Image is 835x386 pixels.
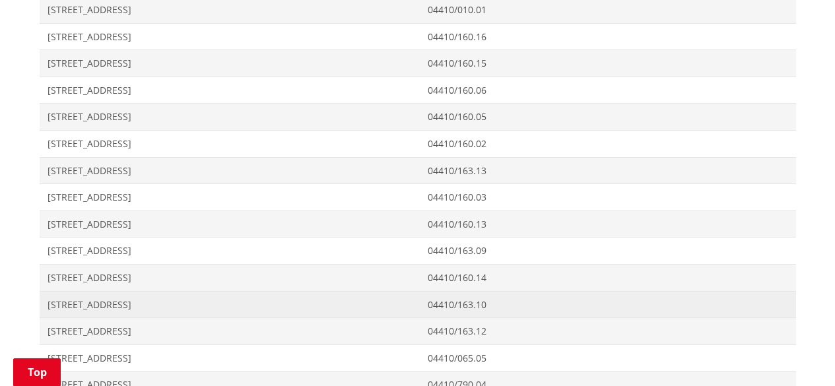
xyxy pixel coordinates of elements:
span: 04410/160.03 [428,191,787,204]
span: 04410/160.02 [428,137,787,150]
span: 04410/163.13 [428,164,787,177]
span: 04410/163.12 [428,325,787,338]
a: [STREET_ADDRESS] 04410/160.06 [40,77,796,104]
span: 04410/160.05 [428,110,787,123]
span: [STREET_ADDRESS] [48,352,413,365]
span: [STREET_ADDRESS] [48,298,413,311]
span: 04410/160.14 [428,271,787,284]
span: [STREET_ADDRESS] [48,30,413,44]
span: 04410/163.09 [428,244,787,257]
span: 04410/160.15 [428,57,787,70]
a: [STREET_ADDRESS] 04410/163.13 [40,157,796,184]
span: [STREET_ADDRESS] [48,218,413,231]
span: 04410/160.06 [428,84,787,97]
a: [STREET_ADDRESS] 04410/160.05 [40,104,796,131]
span: 04410/163.10 [428,298,787,311]
span: [STREET_ADDRESS] [48,110,413,123]
span: [STREET_ADDRESS] [48,325,413,338]
a: [STREET_ADDRESS] 04410/160.14 [40,265,796,292]
span: [STREET_ADDRESS] [48,3,413,16]
a: [STREET_ADDRESS] 04410/160.16 [40,23,796,50]
span: 04410/160.13 [428,218,787,231]
a: [STREET_ADDRESS] 04410/160.15 [40,50,796,77]
a: [STREET_ADDRESS] 04410/160.02 [40,131,796,158]
a: [STREET_ADDRESS] 04410/163.10 [40,291,796,318]
span: [STREET_ADDRESS] [48,57,413,70]
span: [STREET_ADDRESS] [48,244,413,257]
a: [STREET_ADDRESS] 04410/160.13 [40,210,796,238]
span: [STREET_ADDRESS] [48,271,413,284]
span: [STREET_ADDRESS] [48,164,413,177]
a: [STREET_ADDRESS] 04410/163.12 [40,318,796,345]
span: 04410/160.16 [428,30,787,44]
span: 04410/010.01 [428,3,787,16]
a: [STREET_ADDRESS] 04410/065.05 [40,344,796,371]
iframe: Messenger Launcher [774,331,822,378]
span: [STREET_ADDRESS] [48,84,413,97]
span: [STREET_ADDRESS] [48,191,413,204]
span: [STREET_ADDRESS] [48,137,413,150]
a: Top [13,358,61,386]
a: [STREET_ADDRESS] 04410/163.09 [40,238,796,265]
a: [STREET_ADDRESS] 04410/160.03 [40,184,796,211]
span: 04410/065.05 [428,352,787,365]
